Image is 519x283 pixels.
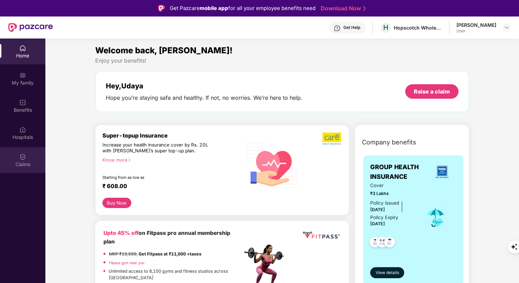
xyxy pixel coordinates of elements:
div: Super-topup Insurance [102,132,242,139]
button: View details [370,267,404,278]
span: [DATE] [370,207,385,212]
div: Starting from as low as [102,175,213,180]
div: User [456,28,496,34]
img: svg+xml;base64,PHN2ZyB4bWxucz0iaHR0cDovL3d3dy53My5vcmcvMjAwMC9zdmciIHhtbG5zOnhsaW5rPSJodHRwOi8vd3... [242,134,302,195]
img: svg+xml;base64,PHN2ZyBpZD0iRHJvcGRvd24tMzJ4MzIiIHhtbG5zPSJodHRwOi8vd3d3LnczLm9yZy8yMDAwL3N2ZyIgd2... [504,25,509,30]
span: ₹3 Lakhs [370,190,415,197]
div: Know more [102,157,238,162]
span: Cover [370,182,415,189]
span: View details [376,270,399,276]
img: New Pazcare Logo [8,23,53,32]
div: Enjoy your benefits! [95,57,469,64]
div: Get Pazcare for all your employee benefits need [170,4,316,12]
p: Unlimited access to 8,100 gyms and fitness studios across [GEOGRAPHIC_DATA] [109,268,242,281]
img: svg+xml;base64,PHN2ZyBpZD0iSGVscC0zMngzMiIgeG1sbnM9Imh0dHA6Ly93d3cudzMub3JnLzIwMDAvc3ZnIiB3aWR0aD... [334,25,341,32]
img: svg+xml;base64,PHN2ZyB4bWxucz0iaHR0cDovL3d3dy53My5vcmcvMjAwMC9zdmciIHdpZHRoPSI0OC45NDMiIGhlaWdodD... [367,235,384,252]
span: right [128,158,131,162]
img: svg+xml;base64,PHN2ZyB3aWR0aD0iMjAiIGhlaWdodD0iMjAiIHZpZXdCb3g9IjAgMCAyMCAyMCIgZmlsbD0ibm9uZSIgeG... [19,72,26,79]
strong: Get Fitpass at ₹11,000 +taxes [139,251,201,257]
img: svg+xml;base64,PHN2ZyBpZD0iQ2xhaW0iIHhtbG5zPSJodHRwOi8vd3d3LnczLm9yZy8yMDAwL3N2ZyIgd2lkdGg9IjIwIi... [19,153,26,160]
div: Increase your health insurance cover by Rs. 20L with [PERSON_NAME]’s super top-up plan. [102,142,212,154]
img: svg+xml;base64,PHN2ZyBpZD0iSG9tZSIgeG1sbnM9Imh0dHA6Ly93d3cudzMub3JnLzIwMDAvc3ZnIiB3aWR0aD0iMjAiIG... [19,45,26,52]
img: svg+xml;base64,PHN2ZyB4bWxucz0iaHR0cDovL3d3dy53My5vcmcvMjAwMC9zdmciIHdpZHRoPSI0OC45MTUiIGhlaWdodD... [374,235,391,252]
b: Upto 45% off [103,230,139,236]
img: fppp.png [301,229,341,241]
div: Hope you’re staying safe and healthy. If not, no worries. We’re here to help. [106,94,302,101]
img: Logo [158,5,165,12]
img: Stroke [363,5,366,12]
div: ₹ 608.00 [102,183,235,191]
div: Hey, Udaya [106,82,302,90]
b: on Fitpass pro annual membership plan [103,230,230,244]
a: Download Now [321,5,364,12]
del: MRP ₹19,999, [109,251,137,257]
div: Hopscotch Wholesale Trading Private Limited [394,24,442,31]
span: Welcome back, [PERSON_NAME]! [95,45,233,55]
span: [DATE] [370,221,385,226]
div: Get Help [343,25,360,30]
a: Fitpass gym near you [109,261,144,265]
img: svg+xml;base64,PHN2ZyBpZD0iSG9zcGl0YWxzIiB4bWxucz0iaHR0cDovL3d3dy53My5vcmcvMjAwMC9zdmciIHdpZHRoPS... [19,126,26,133]
div: Raise a claim [414,88,450,95]
span: Company benefits [362,138,416,147]
div: [PERSON_NAME] [456,22,496,28]
img: insurerLogo [433,163,451,181]
div: Policy Expiry [370,214,398,221]
img: b5dec4f62d2307b9de63beb79f102df3.png [322,132,342,145]
img: icon [424,206,447,229]
strong: mobile app [200,5,228,11]
span: GROUP HEALTH INSURANCE [370,162,428,182]
div: Policy issued [370,199,399,207]
button: Buy Now [102,198,131,208]
img: svg+xml;base64,PHN2ZyB4bWxucz0iaHR0cDovL3d3dy53My5vcmcvMjAwMC9zdmciIHdpZHRoPSI0OC45NDMiIGhlaWdodD... [381,235,398,252]
img: svg+xml;base64,PHN2ZyBpZD0iQmVuZWZpdHMiIHhtbG5zPSJodHRwOi8vd3d3LnczLm9yZy8yMDAwL3N2ZyIgd2lkdGg9Ij... [19,99,26,106]
span: H [383,23,388,32]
